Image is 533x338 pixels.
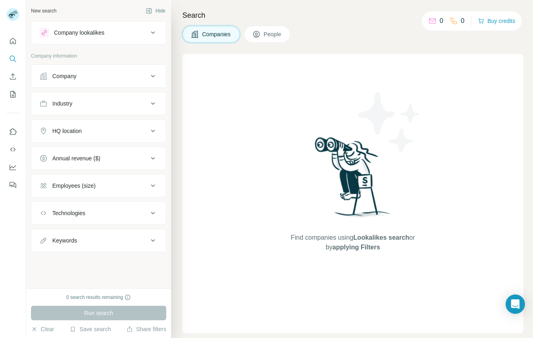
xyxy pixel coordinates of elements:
img: Surfe Illustration - Woman searching with binoculars [311,135,395,225]
button: Feedback [6,178,19,192]
button: My lists [6,87,19,102]
img: Surfe Illustration - Stars [353,86,426,159]
button: Annual revenue ($) [31,149,166,168]
button: Clear [31,325,54,333]
button: Save search [70,325,111,333]
div: New search [31,7,56,15]
div: Open Intercom Messenger [506,294,525,314]
button: Technologies [31,203,166,223]
button: Keywords [31,231,166,250]
button: HQ location [31,121,166,141]
span: Lookalikes search [353,234,409,241]
div: HQ location [52,127,82,135]
p: Company information [31,52,166,60]
button: Enrich CSV [6,69,19,84]
p: 0 [461,16,465,26]
div: Company [52,72,76,80]
button: Company lookalikes [31,23,166,42]
button: Company [31,66,166,86]
button: Employees (size) [31,176,166,195]
div: Company lookalikes [54,29,104,37]
p: 0 [440,16,443,26]
div: Keywords [52,236,77,245]
button: Use Surfe API [6,142,19,157]
span: Companies [202,30,231,38]
div: 0 search results remaining [66,294,131,301]
button: Industry [31,94,166,113]
h4: Search [182,10,523,21]
button: Buy credits [478,15,515,27]
span: applying Filters [333,244,380,251]
div: Annual revenue ($) [52,154,100,162]
div: Technologies [52,209,85,217]
div: Employees (size) [52,182,95,190]
span: Find companies using or by [288,233,417,252]
button: Search [6,52,19,66]
button: Dashboard [6,160,19,174]
button: Use Surfe on LinkedIn [6,124,19,139]
button: Quick start [6,34,19,48]
button: Hide [140,5,171,17]
button: Share filters [126,325,166,333]
span: People [264,30,282,38]
div: Industry [52,100,72,108]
